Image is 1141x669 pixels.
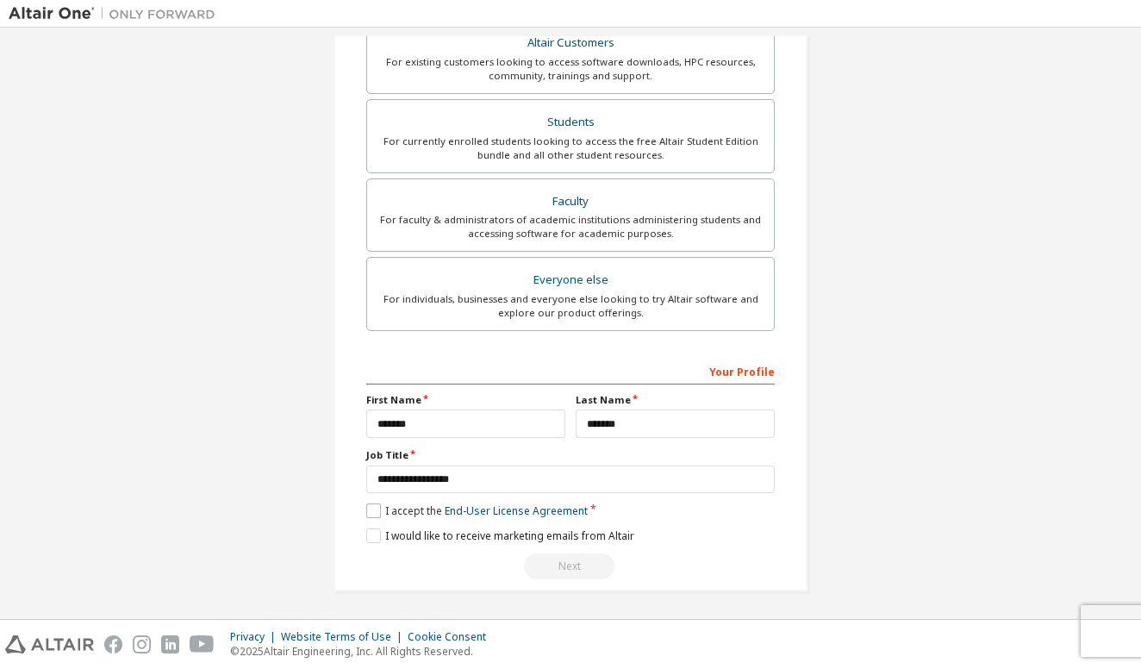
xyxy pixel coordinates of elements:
img: facebook.svg [104,635,122,653]
div: Altair Customers [377,31,764,55]
div: Faculty [377,190,764,214]
div: Read and acccept EULA to continue [366,553,775,579]
a: End-User License Agreement [445,503,588,518]
img: linkedin.svg [161,635,179,653]
img: instagram.svg [133,635,151,653]
div: Website Terms of Use [281,630,408,644]
div: Your Profile [366,357,775,385]
div: For currently enrolled students looking to access the free Altair Student Edition bundle and all ... [377,134,764,162]
div: For existing customers looking to access software downloads, HPC resources, community, trainings ... [377,55,764,83]
div: Cookie Consent [408,630,496,644]
div: For individuals, businesses and everyone else looking to try Altair software and explore our prod... [377,292,764,320]
div: Everyone else [377,268,764,292]
label: I accept the [366,503,588,518]
label: I would like to receive marketing emails from Altair [366,528,634,543]
img: youtube.svg [190,635,215,653]
label: Last Name [576,393,775,407]
div: For faculty & administrators of academic institutions administering students and accessing softwa... [377,213,764,241]
label: First Name [366,393,565,407]
div: Students [377,110,764,134]
img: altair_logo.svg [5,635,94,653]
img: Altair One [9,5,224,22]
label: Job Title [366,448,775,462]
p: © 2025 Altair Engineering, Inc. All Rights Reserved. [230,644,496,659]
div: Privacy [230,630,281,644]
